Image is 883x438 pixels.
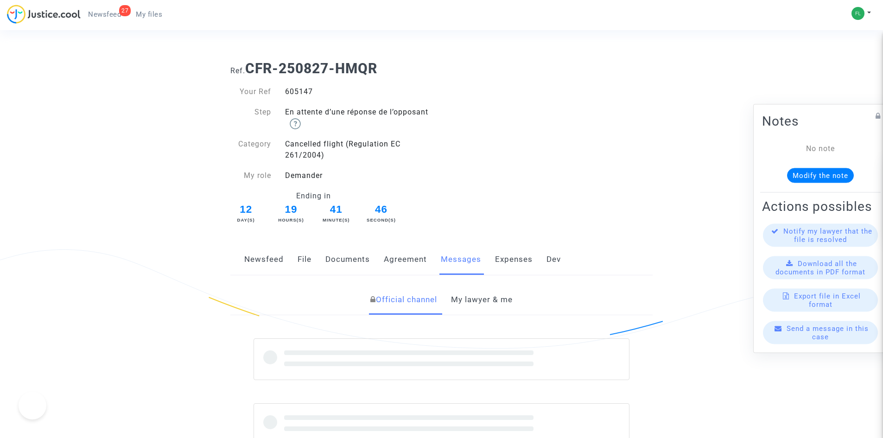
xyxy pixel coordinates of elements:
div: En attente d’une réponse de l’opposant [278,107,442,129]
div: Second(s) [365,217,398,223]
span: Send a message in this case [787,324,869,341]
span: Ref. [230,66,245,75]
div: Demander [278,170,442,181]
a: Dev [546,244,561,275]
h2: Actions possibles [762,198,879,214]
div: 605147 [278,86,442,97]
span: 46 [365,202,398,217]
div: Hours(s) [274,217,308,223]
div: Day(s) [229,217,263,223]
a: Expenses [495,244,533,275]
a: Messages [441,244,481,275]
div: Cancelled flight (Regulation EC 261/2004) [278,139,442,161]
span: Newsfeed [88,10,121,19]
span: 12 [229,202,263,217]
a: My lawyer & me [451,285,513,315]
div: 27 [119,5,131,16]
iframe: Help Scout Beacon - Open [19,392,46,419]
div: Ending in [223,190,404,202]
img: help.svg [290,118,301,129]
span: Notify my lawyer that the file is resolved [783,227,872,243]
h2: Notes [762,113,879,129]
button: Modify the note [787,168,854,183]
a: Documents [325,244,370,275]
div: Your Ref [223,86,278,97]
span: Download all the documents in PDF format [775,259,865,276]
span: 19 [274,202,308,217]
a: Newsfeed [244,244,284,275]
img: 27626d57a3ba4a5b969f53e3f2c8e71c [851,7,864,20]
b: CFR-250827-HMQR [245,60,377,76]
img: jc-logo.svg [7,5,81,24]
span: My files [136,10,162,19]
a: 27Newsfeed [81,7,128,21]
div: No note [776,143,865,154]
a: Agreement [384,244,427,275]
div: Step [223,107,278,129]
a: Official channel [370,285,437,315]
span: Export file in Excel format [794,292,861,308]
div: My role [223,170,278,181]
div: Category [223,139,278,161]
span: 41 [319,202,353,217]
a: File [298,244,311,275]
div: Minute(s) [319,217,353,223]
a: My files [128,7,170,21]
